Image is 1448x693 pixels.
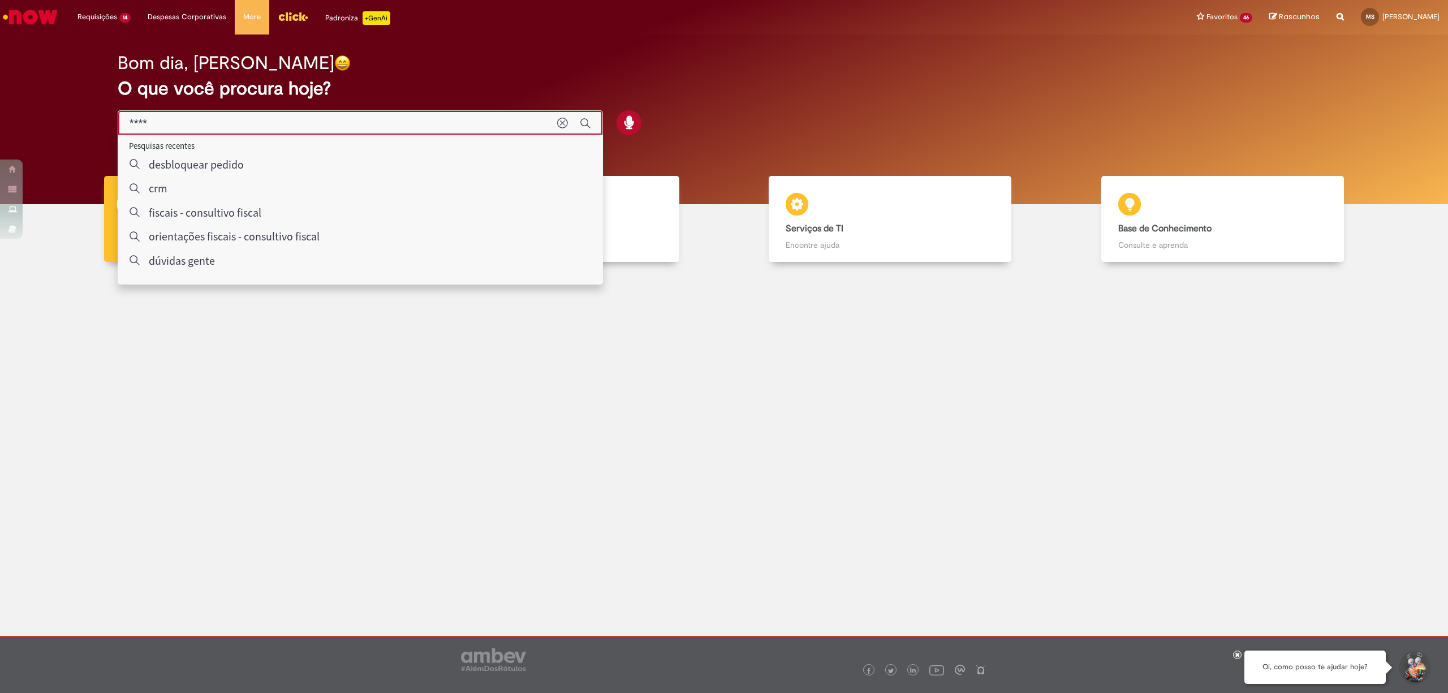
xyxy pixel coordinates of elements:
p: Encontre ajuda [786,239,994,251]
span: 14 [119,13,131,23]
b: Serviços de TI [786,223,843,234]
img: logo_footer_facebook.png [866,668,872,674]
img: click_logo_yellow_360x200.png [278,8,308,25]
span: Requisições [77,11,117,23]
img: logo_footer_linkedin.png [910,668,916,674]
p: +GenAi [363,11,390,25]
img: logo_footer_ambev_rotulo_gray.png [461,648,526,671]
img: logo_footer_naosei.png [976,665,986,675]
span: [PERSON_NAME] [1382,12,1440,21]
h2: Bom dia, [PERSON_NAME] [118,53,334,73]
b: Base de Conhecimento [1118,223,1212,234]
img: logo_footer_twitter.png [888,668,894,674]
img: logo_footer_workplace.png [955,665,965,675]
span: MS [1366,13,1374,20]
span: More [243,11,261,23]
p: Consulte e aprenda [1118,239,1327,251]
div: Oi, como posso te ajudar hoje? [1244,651,1386,684]
button: Iniciar Conversa de Suporte [1397,651,1431,685]
img: happy-face.png [334,55,351,71]
img: logo_footer_youtube.png [929,662,944,677]
span: 46 [1240,13,1252,23]
span: Favoritos [1206,11,1238,23]
div: Padroniza [325,11,390,25]
a: Tirar dúvidas Tirar dúvidas com Lupi Assist e Gen Ai [59,176,392,262]
a: Base de Conhecimento Consulte e aprenda [1057,176,1389,262]
a: Serviços de TI Encontre ajuda [724,176,1057,262]
img: ServiceNow [1,6,59,28]
h2: O que você procura hoje? [118,79,1330,98]
span: Rascunhos [1279,11,1320,22]
span: Despesas Corporativas [148,11,226,23]
a: Rascunhos [1269,12,1320,23]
